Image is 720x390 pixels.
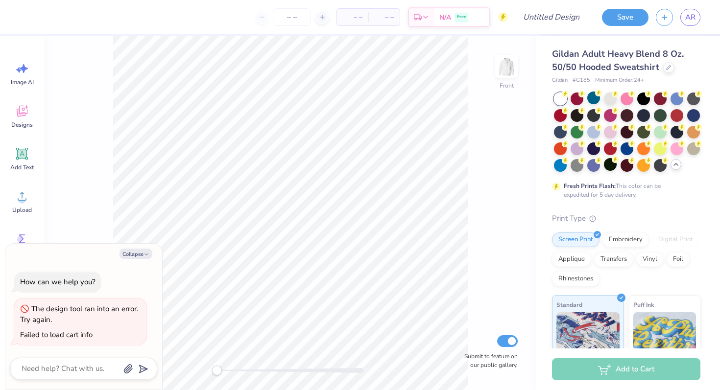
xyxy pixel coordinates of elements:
[12,206,32,214] span: Upload
[457,14,466,21] span: Free
[552,252,591,267] div: Applique
[10,163,34,171] span: Add Text
[685,12,696,23] span: AR
[11,121,33,129] span: Designs
[636,252,664,267] div: Vinyl
[602,232,649,247] div: Embroidery
[552,48,684,73] span: Gildan Adult Heavy Blend 8 Oz. 50/50 Hooded Sweatshirt
[556,312,620,361] img: Standard
[343,12,362,23] span: – –
[552,76,568,85] span: Gildan
[459,352,518,369] label: Submit to feature on our public gallery.
[564,182,616,190] strong: Fresh Prints Flash:
[120,249,152,259] button: Collapse
[273,8,311,26] input: – –
[20,277,96,287] div: How can we help you?
[633,299,654,310] span: Puff Ink
[652,232,699,247] div: Digital Print
[595,76,644,85] span: Minimum Order: 24 +
[573,76,590,85] span: # G185
[680,9,700,26] a: AR
[374,12,394,23] span: – –
[602,9,648,26] button: Save
[20,304,138,325] div: The design tool ran into an error. Try again.
[497,57,516,76] img: Front
[633,312,696,361] img: Puff Ink
[212,366,222,375] div: Accessibility label
[552,272,600,286] div: Rhinestones
[552,213,700,224] div: Print Type
[439,12,451,23] span: N/A
[500,81,514,90] div: Front
[564,182,684,199] div: This color can be expedited for 5 day delivery.
[556,299,582,310] span: Standard
[11,78,34,86] span: Image AI
[20,330,93,340] div: Failed to load cart info
[515,7,587,27] input: Untitled Design
[594,252,633,267] div: Transfers
[552,232,600,247] div: Screen Print
[667,252,690,267] div: Foil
